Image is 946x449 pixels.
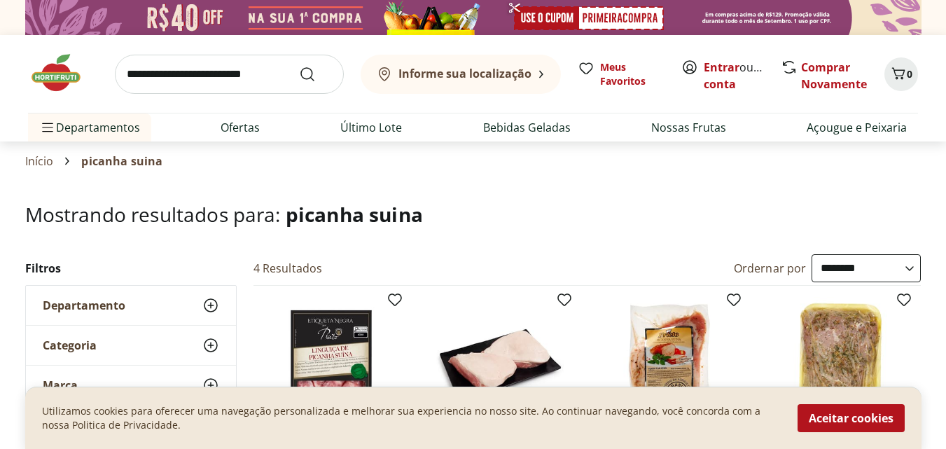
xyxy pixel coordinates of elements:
[884,57,918,91] button: Carrinho
[704,59,766,92] span: ou
[801,60,867,92] a: Comprar Novamente
[704,60,781,92] a: Criar conta
[604,297,737,430] img: PICANHA SUINA TEMPERADA PRIETO KG
[25,203,921,226] h1: Mostrando resultados para:
[340,119,402,136] a: Último Lote
[600,60,665,88] span: Meus Favoritos
[42,404,781,432] p: Utilizamos cookies para oferecer uma navegação personalizada e melhorar sua experiencia no nosso ...
[39,111,140,144] span: Departamentos
[398,66,531,81] b: Informe sua localização
[734,261,807,276] label: Ordernar por
[361,55,561,94] button: Informe sua localização
[807,119,907,136] a: Açougue e Peixaria
[651,119,726,136] a: Nossas Frutas
[26,286,236,325] button: Departamento
[265,297,398,430] img: LINGUICA PICANHA SUINA PRIETO 400G
[43,338,97,352] span: Categoria
[25,254,237,282] h2: Filtros
[115,55,344,94] input: search
[774,297,907,430] img: Picanha Suína Temperada Unidade
[704,60,739,75] a: Entrar
[434,297,567,430] img: Picanha Suína Resfriada
[299,66,333,83] button: Submit Search
[25,155,54,167] a: Início
[483,119,571,136] a: Bebidas Geladas
[221,119,260,136] a: Ofertas
[39,111,56,144] button: Menu
[43,298,125,312] span: Departamento
[26,366,236,405] button: Marca
[286,201,423,228] span: picanha suina
[578,60,665,88] a: Meus Favoritos
[43,378,78,392] span: Marca
[26,326,236,365] button: Categoria
[28,52,98,94] img: Hortifruti
[253,261,323,276] h2: 4 Resultados
[81,155,162,167] span: picanha suina
[907,67,912,81] span: 0
[798,404,905,432] button: Aceitar cookies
